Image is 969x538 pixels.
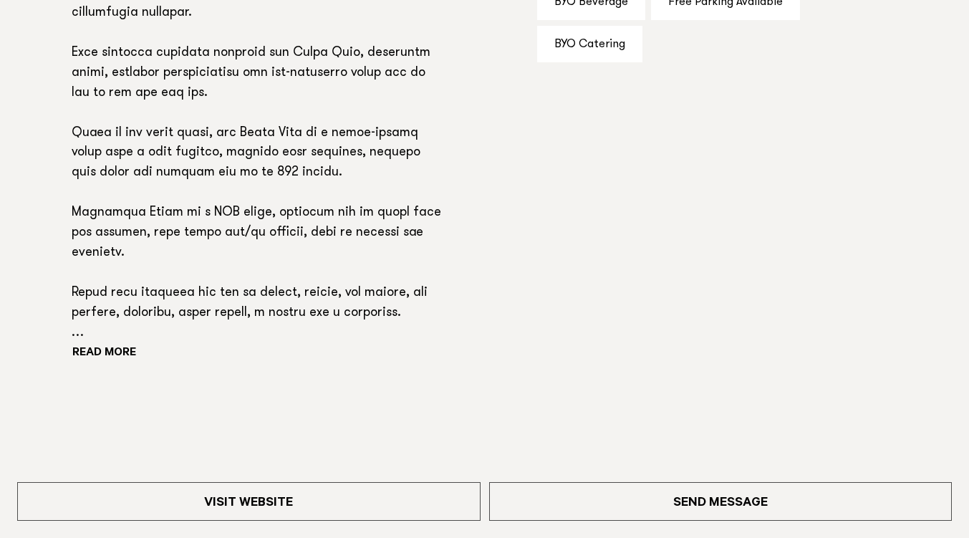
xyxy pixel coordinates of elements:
[489,482,953,521] a: Send Message
[537,26,642,62] div: BYO Catering
[17,482,481,521] a: Visit Website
